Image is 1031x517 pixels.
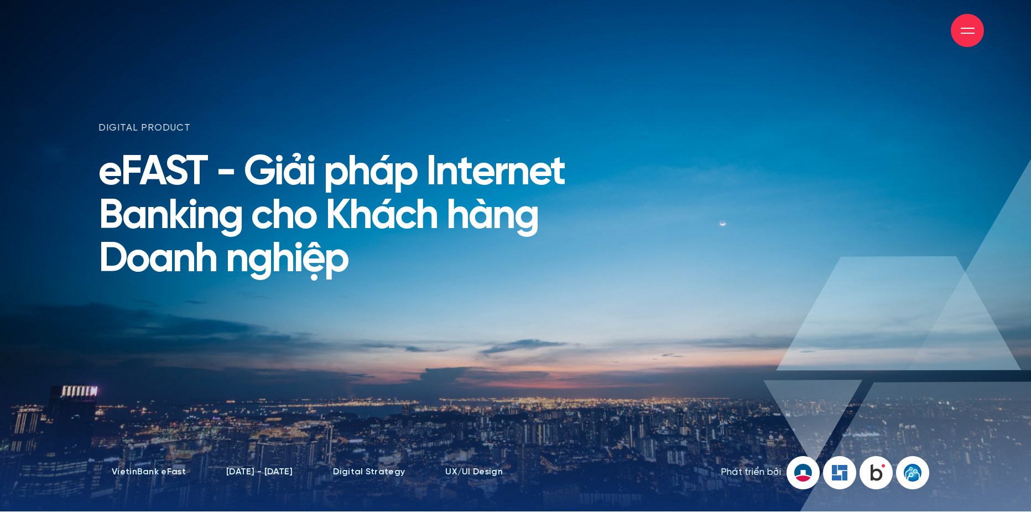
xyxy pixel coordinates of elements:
li: UX/UI Design [445,467,503,478]
span: digital product [98,122,191,135]
span: Phát triển bởi [721,466,781,479]
li: Digital Strategy [333,467,405,478]
li: VietinBank eFast [112,467,186,478]
h1: eFAST - Giải pháp Internet Banking cho Khách hàng Doanh nghiệp [98,152,578,282]
li: [DATE] - [DATE] [226,467,293,478]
